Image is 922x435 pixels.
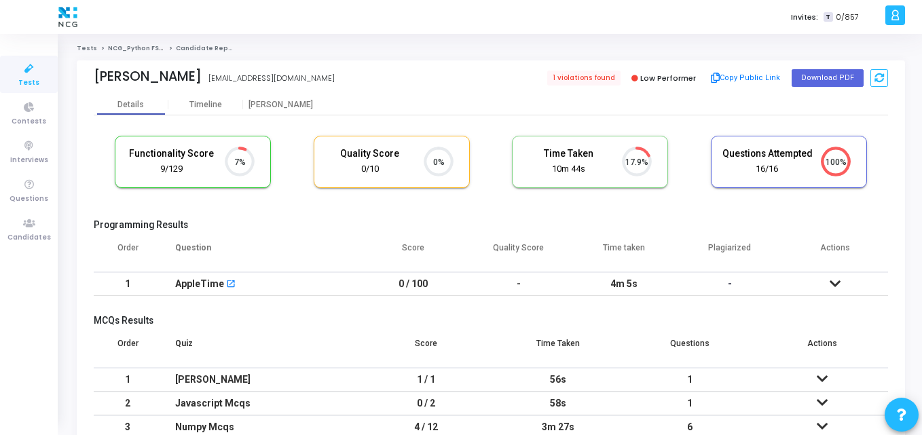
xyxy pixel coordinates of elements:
th: Quiz [162,330,361,368]
div: [PERSON_NAME] [94,69,202,84]
th: Order [94,234,162,272]
nav: breadcrumb [77,44,905,53]
div: [PERSON_NAME] [243,100,318,110]
div: Timeline [189,100,222,110]
h5: Functionality Score [126,148,217,159]
span: Contests [12,116,46,128]
h5: MCQs Results [94,315,888,326]
mat-icon: open_in_new [226,280,236,290]
img: logo [55,3,81,31]
div: 9/129 [126,163,217,176]
span: Questions [10,193,48,205]
label: Invites: [791,12,818,23]
span: 0/857 [836,12,859,23]
h5: Time Taken [523,148,614,159]
div: 58s [506,392,610,415]
th: Question [162,234,361,272]
span: Interviews [10,155,48,166]
td: 1 [94,272,162,296]
a: Tests [77,44,97,52]
h5: Quality Score [325,148,416,159]
span: T [824,12,832,22]
h5: Programming Results [94,219,888,231]
th: Quality Score [466,234,572,272]
div: Details [117,100,144,110]
span: 1 violations found [547,71,621,86]
div: 0/10 [325,163,416,176]
td: 1 [624,368,756,392]
td: 4m 5s [572,272,678,296]
span: Tests [18,77,39,89]
th: Time taken [572,234,678,272]
td: 0 / 2 [361,392,492,415]
span: Candidates [7,232,51,244]
td: - [466,272,572,296]
td: 1 / 1 [361,368,492,392]
a: NCG_Python FS_Developer_2025 [108,44,222,52]
th: Questions [624,330,756,368]
th: Score [361,234,466,272]
td: 1 [624,392,756,415]
td: 2 [94,392,162,415]
th: Order [94,330,162,368]
td: 0 / 100 [361,272,466,296]
div: 56s [506,368,610,391]
div: 10m 44s [523,163,614,176]
th: Score [361,330,492,368]
td: 1 [94,368,162,392]
span: Candidate Report [176,44,238,52]
div: Javascript Mcqs [175,392,347,415]
div: AppleTime [175,273,224,295]
th: Time Taken [492,330,624,368]
iframe: Chat [629,34,915,364]
div: [EMAIL_ADDRESS][DOMAIN_NAME] [208,73,335,84]
div: [PERSON_NAME] [175,368,347,391]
